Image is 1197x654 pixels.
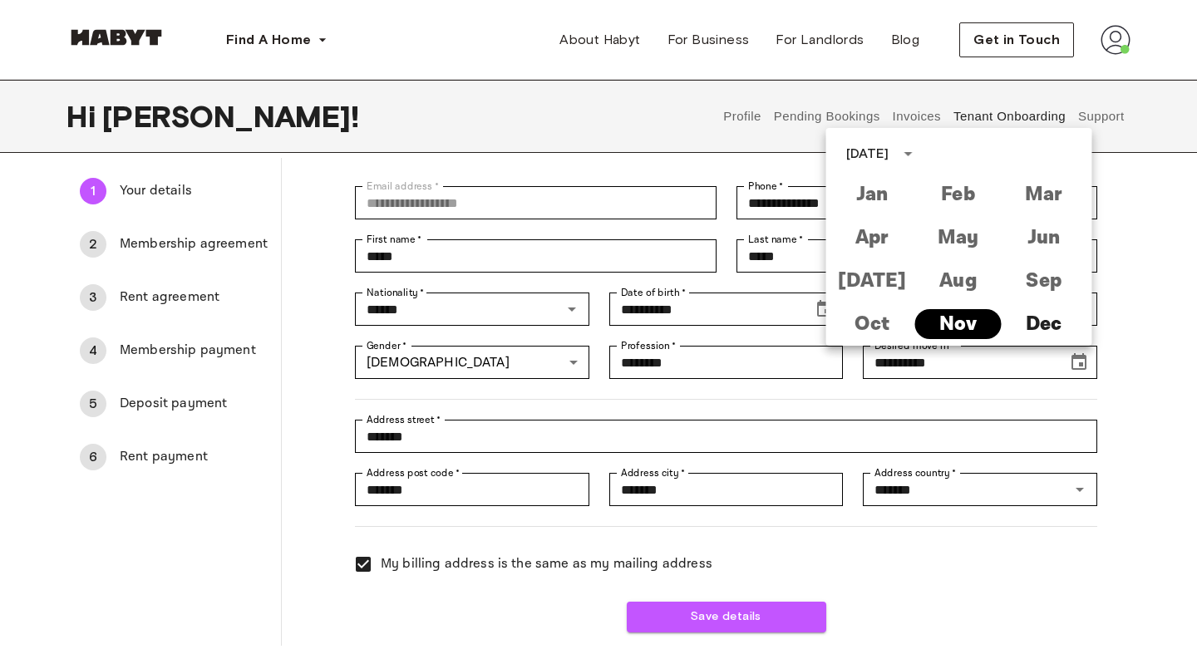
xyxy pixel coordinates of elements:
span: Find A Home [226,30,311,50]
span: Get in Touch [973,30,1060,50]
button: Profile [722,80,764,153]
button: Support [1076,80,1126,153]
label: Address city [621,465,685,480]
label: Desired move in [874,338,955,353]
button: Save details [627,602,826,632]
div: 2 [80,231,106,258]
div: 6Rent payment [66,437,281,477]
div: First name [355,239,716,273]
img: Habyt [66,29,166,46]
div: Last name [736,239,1097,273]
button: Dec [1001,309,1086,339]
span: For Landlords [776,30,864,50]
label: Last name [748,232,804,247]
a: For Business [654,23,763,57]
div: Email address [355,186,716,219]
div: Address street [355,420,1097,453]
div: 3Rent agreement [66,278,281,317]
div: Phone [736,186,1097,219]
button: Open [1068,478,1091,501]
button: Choose date, selected date is Nov 19, 2025 [1062,346,1096,379]
a: Blog [878,23,933,57]
span: Membership payment [120,341,268,361]
div: Profession [609,346,844,379]
span: For Business [667,30,750,50]
label: Gender [367,338,406,353]
div: 3 [80,284,106,311]
label: Address country [874,465,957,480]
button: Choose date, selected date is Mar 1, 2005 [808,293,841,326]
button: Get in Touch [959,22,1074,57]
span: Hi [66,99,102,134]
div: user profile tabs [717,80,1130,153]
img: avatar [1101,25,1130,55]
label: Address post code [367,465,460,480]
div: 1 [80,178,106,204]
div: Address post code [355,473,589,506]
div: 5 [80,391,106,417]
span: [PERSON_NAME] ! [102,99,359,134]
span: Deposit payment [120,394,268,414]
div: 5Deposit payment [66,384,281,424]
div: 6 [80,444,106,470]
button: Find A Home [213,23,341,57]
label: Email address [367,179,439,194]
span: Membership agreement [120,234,268,254]
span: Rent payment [120,447,268,467]
span: Your details [335,118,1077,153]
span: Blog [891,30,920,50]
a: For Landlords [762,23,877,57]
button: Invoices [890,80,943,153]
span: Rent agreement [120,288,268,307]
div: [DEMOGRAPHIC_DATA] [355,346,589,379]
label: First name [367,232,422,247]
label: Date of birth [621,285,686,300]
button: Nov [915,309,1001,339]
label: Address street [367,412,441,427]
button: Tenant Onboarding [952,80,1068,153]
button: calendar view is open, switch to year view [894,140,922,168]
button: Open [560,297,584,321]
div: 1Your details [66,171,281,211]
span: Your details [120,181,268,201]
span: About Habyt [559,30,640,50]
a: About Habyt [546,23,653,57]
div: 2Membership agreement [66,224,281,264]
label: Profession [621,338,677,353]
div: 4Membership payment [66,331,281,371]
div: Address city [609,473,844,506]
span: My billing address is the same as my mailing address [381,554,712,574]
div: 4 [80,337,106,364]
label: Nationality [367,285,425,300]
div: [DATE] [846,144,889,164]
label: Phone [748,179,784,194]
button: Pending Bookings [771,80,882,153]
